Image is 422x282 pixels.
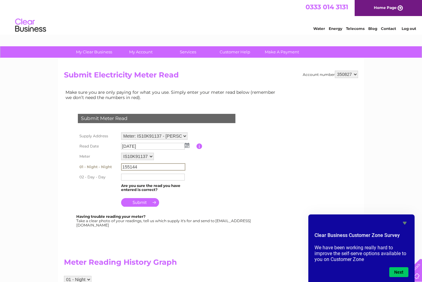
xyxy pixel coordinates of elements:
[256,46,307,58] a: Make A Payment
[120,182,196,194] td: Are you sure the read you have entered is correct?
[329,26,342,31] a: Energy
[64,88,280,101] td: Make sure you are only paying for what you use. Simply enter your meter read below (remember we d...
[76,214,252,227] div: Take a clear photo of your readings, tell us which supply it's for and send to [EMAIL_ADDRESS][DO...
[314,245,408,262] p: We have been working really hard to improve the self-serve options available to you on Customer Zone
[78,114,235,123] div: Submit Meter Read
[402,26,416,31] a: Log out
[121,198,159,207] input: Submit
[76,172,120,182] th: 02 - Day - Day
[116,46,167,58] a: My Account
[381,26,396,31] a: Contact
[76,141,120,151] th: Read Date
[162,46,213,58] a: Services
[313,26,325,31] a: Water
[64,258,280,270] h2: Meter Reading History Graph
[303,71,358,78] div: Account number
[69,46,120,58] a: My Clear Business
[76,131,120,141] th: Supply Address
[76,162,120,172] th: 01 - Night - Night
[15,16,46,35] img: logo.png
[76,151,120,162] th: Meter
[65,3,357,30] div: Clear Business is a trading name of Verastar Limited (registered in [GEOGRAPHIC_DATA] No. 3667643...
[185,143,189,148] img: ...
[306,3,348,11] a: 0333 014 3131
[76,214,146,219] b: Having trouble reading your meter?
[209,46,260,58] a: Customer Help
[196,143,202,149] input: Information
[314,219,408,277] div: Clear Business Customer Zone Survey
[314,232,408,242] h2: Clear Business Customer Zone Survey
[64,71,358,82] h2: Submit Electricity Meter Read
[401,219,408,227] button: Hide survey
[389,267,408,277] button: Next question
[368,26,377,31] a: Blog
[346,26,365,31] a: Telecoms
